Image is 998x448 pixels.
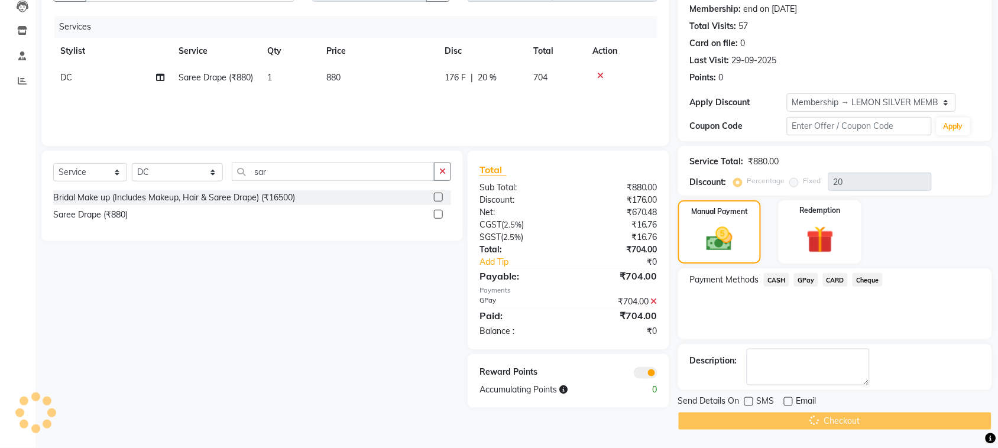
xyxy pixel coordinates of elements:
a: Add Tip [471,256,585,268]
th: Price [319,38,438,64]
span: Total [479,164,507,176]
span: 880 [326,72,341,83]
span: CGST [479,219,501,230]
span: Cheque [853,273,883,287]
div: Bridal Make up (Includes Makeup, Hair & Saree Drape) (₹16500) [53,191,295,204]
div: ₹704.00 [568,296,666,308]
span: Email [796,395,816,410]
span: 1 [267,72,272,83]
div: 0 [741,37,746,50]
div: Reward Points [471,366,569,379]
div: ₹880.00 [568,181,666,194]
th: Total [526,38,585,64]
span: SGST [479,232,501,242]
th: Stylist [53,38,171,64]
th: Action [585,38,657,64]
div: ₹176.00 [568,194,666,206]
span: Saree Drape (₹880) [179,72,253,83]
div: Balance : [471,325,569,337]
span: Payment Methods [690,274,759,286]
div: ₹704.00 [568,309,666,323]
div: 29-09-2025 [732,54,777,67]
span: | [471,72,473,84]
div: Services [54,16,666,38]
label: Percentage [747,176,785,186]
div: ₹670.48 [568,206,666,219]
span: Send Details On [678,395,740,410]
th: Disc [438,38,526,64]
img: _gift.svg [798,223,843,257]
span: DC [60,72,72,83]
div: 57 [739,20,748,33]
div: Net: [471,206,569,219]
div: Membership: [690,3,741,15]
div: end on [DATE] [744,3,798,15]
div: Total: [471,244,569,256]
button: Apply [937,118,970,135]
div: Total Visits: [690,20,737,33]
div: Accumulating Points [471,384,617,396]
div: ( ) [471,219,569,231]
span: CASH [764,273,789,287]
input: Search or Scan [232,163,435,181]
img: _cash.svg [698,224,741,254]
div: Description: [690,355,737,367]
span: 2.5% [503,232,521,242]
div: Paid: [471,309,569,323]
div: ₹880.00 [748,155,779,168]
input: Enter Offer / Coupon Code [787,117,932,135]
th: Qty [260,38,319,64]
div: ₹0 [568,325,666,337]
div: Payments [479,285,657,296]
div: ₹0 [585,256,666,268]
div: Last Visit: [690,54,730,67]
div: Apply Discount [690,96,787,109]
span: SMS [757,395,775,410]
label: Redemption [800,205,841,216]
div: Saree Drape (₹880) [53,209,128,221]
div: Points: [690,72,717,84]
div: Service Total: [690,155,744,168]
div: Discount: [471,194,569,206]
div: 0 [617,384,666,396]
div: ₹16.76 [568,231,666,244]
div: 0 [719,72,724,84]
div: Sub Total: [471,181,569,194]
label: Manual Payment [691,206,748,217]
div: ₹704.00 [568,244,666,256]
div: ₹16.76 [568,219,666,231]
div: GPay [471,296,569,308]
span: GPay [794,273,818,287]
div: Card on file: [690,37,738,50]
div: ( ) [471,231,569,244]
div: Discount: [690,176,727,189]
div: Payable: [471,269,569,283]
span: 176 F [445,72,466,84]
span: 2.5% [504,220,521,229]
div: Coupon Code [690,120,787,132]
span: 704 [533,72,547,83]
span: CARD [823,273,848,287]
label: Fixed [803,176,821,186]
div: ₹704.00 [568,269,666,283]
th: Service [171,38,260,64]
span: 20 % [478,72,497,84]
